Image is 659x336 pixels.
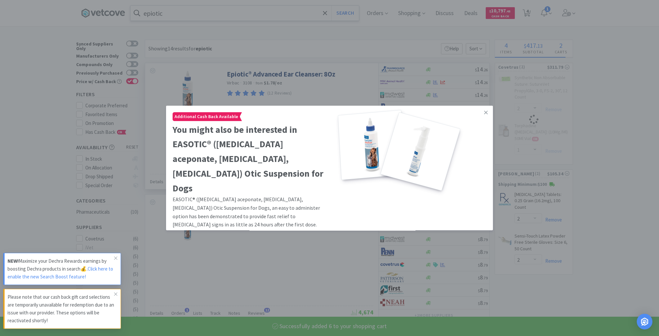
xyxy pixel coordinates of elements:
h2: You might also be interested in EASOTIC® ([MEDICAL_DATA] aceponate, [MEDICAL_DATA], [MEDICAL_DATA... [173,122,327,196]
p: Please note that our cash back gift card selections are temporarily unavailable for redemption du... [8,293,114,325]
strong: NEW! [8,258,19,264]
span: Additional Cash Back Available [173,113,240,121]
div: Open Intercom Messenger [637,314,652,329]
p: Maximize your Dechra Rewards earnings by boosting Dechra products in search💰. [8,257,114,281]
p: EASOTIC® ([MEDICAL_DATA] aceponate, [MEDICAL_DATA], [MEDICAL_DATA]) Otic Suspension for Dogs, an ... [173,196,327,238]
